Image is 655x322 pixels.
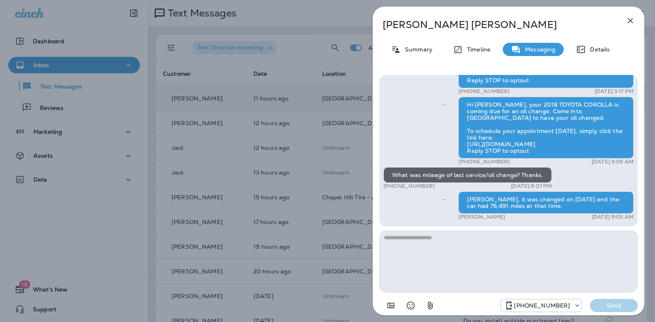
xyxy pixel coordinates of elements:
[458,97,634,159] div: Hi [PERSON_NAME], your 2018 TOYOTA COROLLA is coming due for an oil change. Come into [GEOGRAPHIC...
[463,46,490,53] p: Timeline
[501,301,581,310] div: +1 (984) 409-9300
[595,88,634,95] p: [DATE] 3:17 PM
[521,46,555,53] p: Messaging
[442,100,446,108] span: Sent
[592,214,634,220] p: [DATE] 9:03 AM
[383,167,552,183] div: What was mileage of last service/oil change? Thanks.
[401,46,432,53] p: Summary
[383,19,607,30] p: [PERSON_NAME] [PERSON_NAME]
[402,297,419,314] button: Select an emoji
[586,46,610,53] p: Details
[514,302,570,309] p: [PHONE_NUMBER]
[442,195,446,203] span: Sent
[592,159,634,165] p: [DATE] 9:09 AM
[511,183,552,189] p: [DATE] 9:07 PM
[458,191,634,214] div: [PERSON_NAME], it was changed on [DATE] and the car had 76,491 miles at that time.
[458,214,505,220] p: [PERSON_NAME]
[458,88,510,95] p: [PHONE_NUMBER]
[458,159,510,165] p: [PHONE_NUMBER]
[383,297,399,314] button: Add in a premade template
[383,183,435,189] p: [PHONE_NUMBER]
